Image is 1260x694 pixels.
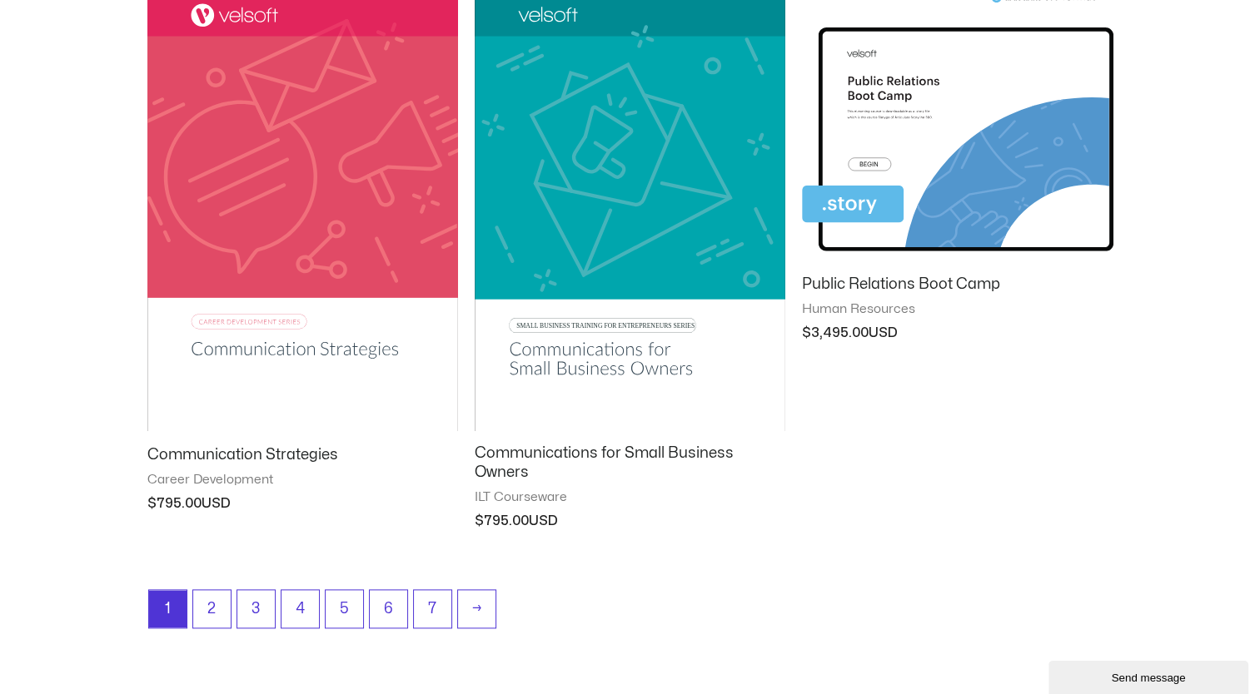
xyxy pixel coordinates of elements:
a: Page 7 [414,590,451,627]
a: Page 3 [237,590,275,627]
h2: Communications for Small Business Owners [475,444,785,483]
span: Page 1 [149,590,187,627]
a: Page 5 [326,590,363,627]
nav: Product Pagination [147,589,1113,637]
span: Human Resources [802,301,1113,318]
span: $ [475,514,484,528]
a: Communication Strategies [147,445,458,472]
bdi: 795.00 [475,514,529,528]
a: Communications for Small Business Owners [475,444,785,490]
a: Page 4 [281,590,319,627]
h2: Public Relations Boot Camp [802,275,1113,294]
a: → [458,590,496,627]
h2: Communication Strategies [147,445,458,464]
span: Career Development [147,472,458,488]
span: $ [147,497,157,510]
bdi: 3,495.00 [802,326,869,340]
a: Public Relations Boot Camp [802,275,1113,301]
a: Page 2 [193,590,231,627]
span: ILT Courseware [475,489,785,506]
bdi: 795.00 [147,497,202,510]
iframe: chat widget [1048,657,1252,694]
a: Page 6 [370,590,407,627]
span: $ [802,326,811,340]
